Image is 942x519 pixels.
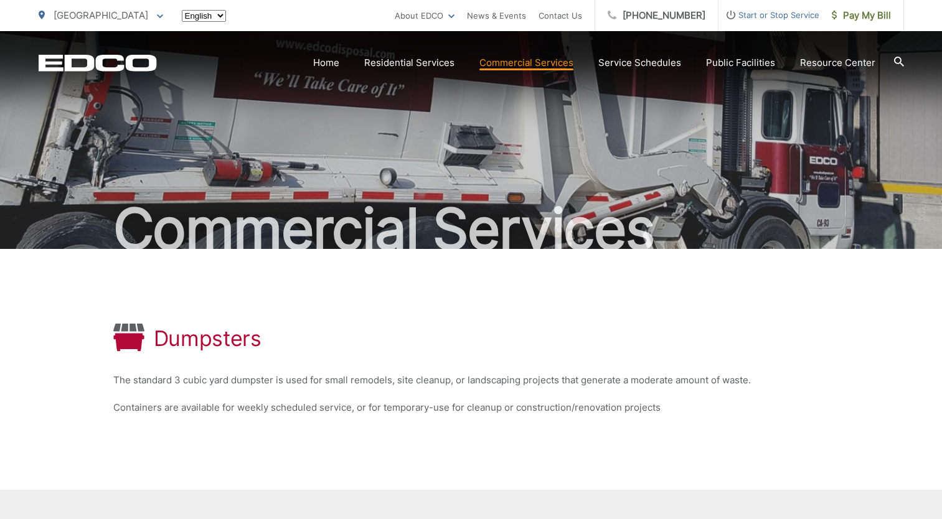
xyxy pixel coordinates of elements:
[113,373,829,388] p: The standard 3 cubic yard dumpster is used for small remodels, site cleanup, or landscaping proje...
[313,55,339,70] a: Home
[182,10,226,22] select: Select a language
[39,54,157,72] a: EDCD logo. Return to the homepage.
[54,9,148,21] span: [GEOGRAPHIC_DATA]
[467,8,526,23] a: News & Events
[113,400,829,415] p: Containers are available for weekly scheduled service, or for temporary-use for cleanup or constr...
[154,326,261,351] h1: Dumpsters
[706,55,775,70] a: Public Facilities
[364,55,455,70] a: Residential Services
[800,55,875,70] a: Resource Center
[539,8,582,23] a: Contact Us
[395,8,455,23] a: About EDCO
[598,55,681,70] a: Service Schedules
[832,8,891,23] span: Pay My Bill
[39,198,904,260] h2: Commercial Services
[479,55,573,70] a: Commercial Services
